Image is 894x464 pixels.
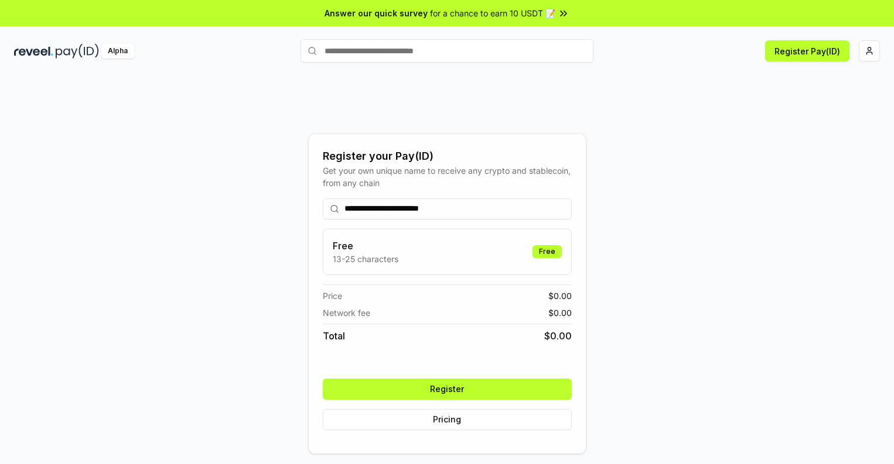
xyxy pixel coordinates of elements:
[323,379,572,400] button: Register
[323,290,342,302] span: Price
[430,7,555,19] span: for a chance to earn 10 USDT 📝
[325,7,428,19] span: Answer our quick survey
[323,329,345,343] span: Total
[323,307,370,319] span: Network fee
[548,290,572,302] span: $ 0.00
[14,44,53,59] img: reveel_dark
[323,409,572,430] button: Pricing
[765,40,849,61] button: Register Pay(ID)
[333,253,398,265] p: 13-25 characters
[548,307,572,319] span: $ 0.00
[544,329,572,343] span: $ 0.00
[101,44,134,59] div: Alpha
[56,44,99,59] img: pay_id
[533,245,562,258] div: Free
[323,164,572,189] div: Get your own unique name to receive any crypto and stablecoin, from any chain
[333,239,398,253] h3: Free
[323,148,572,164] div: Register your Pay(ID)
